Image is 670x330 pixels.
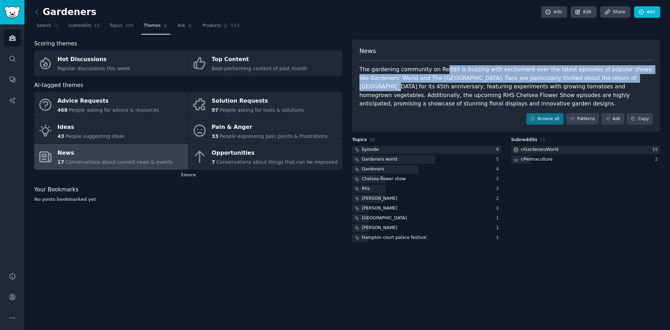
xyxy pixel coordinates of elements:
[34,50,188,76] a: Hot DiscussionsPopular discussions this week
[496,147,501,153] div: 9
[34,185,79,194] span: Your Bookmarks
[219,107,304,113] span: People asking for tools & solutions
[496,225,501,231] div: 1
[66,20,102,35] a: Subreddits11
[511,137,538,143] span: Subreddits
[34,7,96,18] h2: Gardeners
[34,144,188,170] a: News17Conversations about current news & events
[69,107,159,113] span: People asking for advice & resources
[521,156,553,163] div: r/ Permaculture
[352,234,501,242] a: Hampton court palace festival1
[212,66,307,71] span: Best-performing content of past month
[58,159,64,165] span: 17
[58,107,68,113] span: 468
[4,6,20,19] img: GummySearch logo
[352,146,501,154] a: Episode9
[352,137,367,143] span: Topics
[521,147,559,153] div: r/ GardenersWorld
[352,175,501,184] a: Chelsea flower show2
[362,166,384,173] div: Gardeners
[352,204,501,213] a: [PERSON_NAME]1
[34,20,61,35] a: Search
[188,92,342,118] a: Solution Requests97People asking for tools & solutions
[526,113,564,125] a: Browse all
[34,118,188,144] a: Ideas43People suggesting ideas
[359,65,653,108] div: The gardening community on Reddit is buzzing with excitement over the latest episodes of popular ...
[58,133,64,139] span: 43
[34,81,83,90] span: AI-tagged themes
[496,166,501,173] div: 4
[65,159,172,165] span: Conversations about current news & events
[352,155,501,164] a: Gardeners world5
[634,6,660,18] a: Add
[65,133,125,139] span: People suggesting ideas
[362,196,397,202] div: [PERSON_NAME]
[496,186,501,192] div: 2
[571,6,597,18] a: Edit
[496,235,501,241] div: 1
[231,23,240,29] span: 512
[496,196,501,202] div: 2
[144,23,161,29] span: Themes
[655,156,660,163] div: 2
[212,54,307,65] div: Top Content
[216,159,338,165] span: Conversations about things that can be improved
[359,47,376,56] span: News
[68,23,91,29] span: Subreddits
[627,113,653,125] button: Copy
[188,144,342,170] a: Opportunities7Conversations about things that can be improved
[175,20,195,35] a: Ask
[58,122,125,133] div: Ideas
[107,20,136,35] a: Topics200
[600,6,630,18] a: Share
[496,176,501,182] div: 2
[362,186,370,192] div: Rhs
[212,96,304,107] div: Solution Requests
[352,195,501,203] a: [PERSON_NAME]2
[212,133,218,139] span: 33
[125,23,134,29] span: 200
[212,122,328,133] div: Pain & Anger
[58,148,173,159] div: News
[496,156,501,163] div: 5
[58,66,130,71] span: Popular discussions this week
[362,215,407,221] div: [GEOGRAPHIC_DATA]
[212,148,338,159] div: Opportunities
[601,113,624,125] a: Ask
[352,165,501,174] a: Gardeners4
[200,20,242,35] a: Products512
[496,215,501,221] div: 1
[362,225,397,231] div: [PERSON_NAME]
[541,6,567,18] a: Info
[188,50,342,76] a: Top ContentBest-performing content of past month
[34,39,77,48] span: Scoring themes
[511,155,661,164] a: r/Permaculture2
[219,133,328,139] span: People expressing pain points & frustrations
[352,185,501,193] a: Rhs2
[362,205,397,212] div: [PERSON_NAME]
[58,54,130,65] div: Hot Discussions
[540,137,545,142] span: 11
[34,197,342,203] div: No posts bookmarked yet
[212,159,215,165] span: 7
[362,147,379,153] div: Episode
[141,20,171,35] a: Themes
[37,23,51,29] span: Search
[652,147,660,153] div: 15
[34,92,188,118] a: Advice Requests468People asking for advice & resources
[34,170,342,181] div: 2 more
[362,156,397,163] div: Gardeners world
[496,205,501,212] div: 1
[178,23,185,29] span: Ask
[362,235,426,241] div: Hampton court palace festival
[58,96,159,107] div: Advice Requests
[110,23,122,29] span: Topics
[202,23,221,29] span: Products
[511,146,661,154] a: GardenersWorldr/GardenersWorld15
[212,107,218,113] span: 97
[352,224,501,233] a: [PERSON_NAME]1
[566,113,599,125] a: Patterns
[188,118,342,144] a: Pain & Anger33People expressing pain points & frustrations
[352,214,501,223] a: [GEOGRAPHIC_DATA]1
[370,137,375,142] span: 10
